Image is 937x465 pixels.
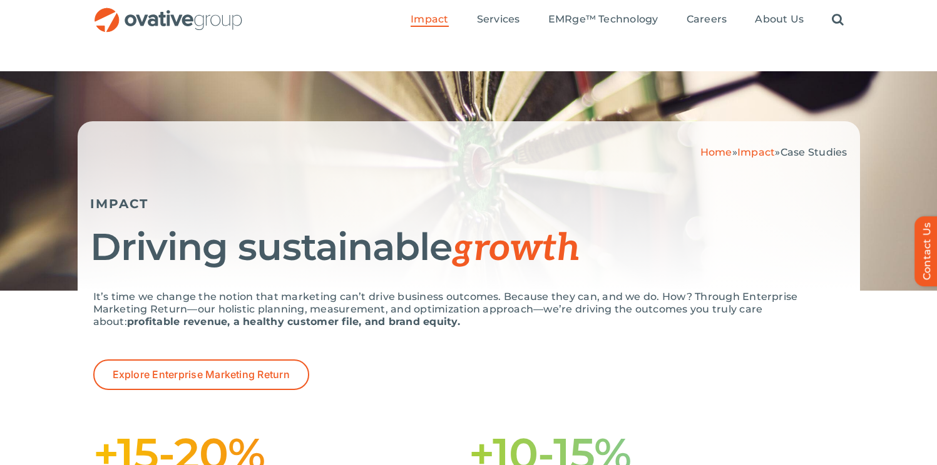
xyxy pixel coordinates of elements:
a: Search [832,13,844,27]
a: Explore Enterprise Marketing Return [93,359,309,390]
a: Services [477,13,520,27]
h5: IMPACT [90,196,847,211]
span: Services [477,13,520,26]
a: Impact [737,146,775,158]
a: EMRge™ Technology [548,13,658,27]
a: Home [700,146,732,158]
span: EMRge™ Technology [548,13,658,26]
span: » » [700,146,847,158]
h1: Driving sustainable [90,227,847,269]
a: About Us [755,13,804,27]
a: Careers [687,13,727,27]
span: Case Studies [781,146,847,158]
span: About Us [755,13,804,26]
span: Explore Enterprise Marketing Return [113,369,290,381]
a: Impact [411,13,448,27]
span: Impact [411,13,448,26]
p: It’s time we change the notion that marketing can’t drive business outcomes. Because they can, an... [93,291,844,328]
span: Careers [687,13,727,26]
a: OG_Full_horizontal_RGB [93,6,243,18]
span: growth [452,226,580,271]
strong: profitable revenue, a healthy customer file, and brand equity. [127,316,460,327]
